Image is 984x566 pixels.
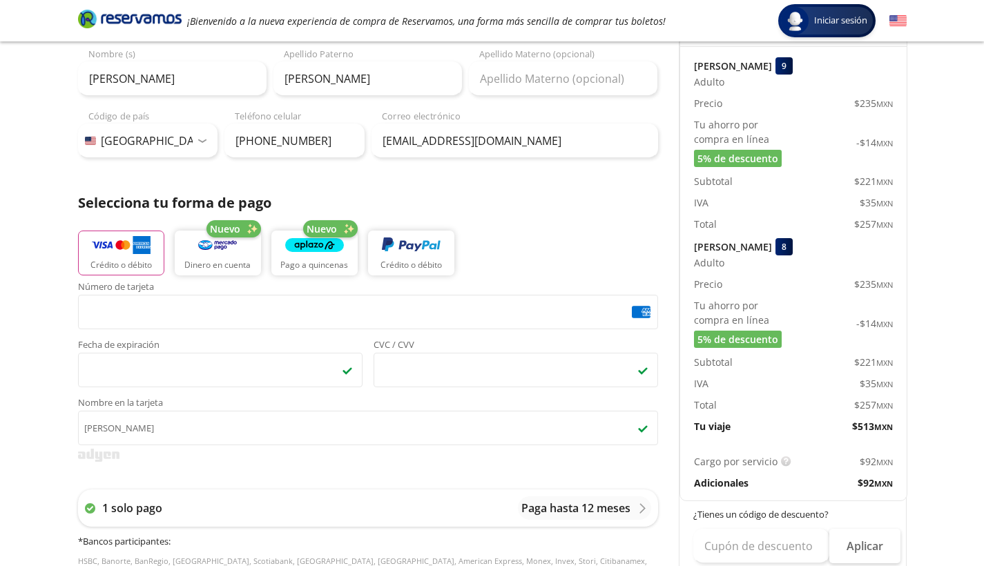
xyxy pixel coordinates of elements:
[876,400,893,411] small: MXN
[854,398,893,412] span: $ 257
[694,195,708,210] p: IVA
[280,259,348,271] p: Pago a quincenas
[697,332,778,347] span: 5% de descuento
[694,355,733,369] p: Subtotal
[854,174,893,188] span: $ 221
[372,124,658,158] input: Correo electrónico
[368,231,454,275] button: Crédito o débito
[693,529,829,563] input: Cupón de descuento
[78,398,658,411] span: Nombre en la tarjeta
[856,316,893,331] span: -$ 14
[860,376,893,391] span: $ 35
[809,14,873,28] span: Iniciar sesión
[224,124,365,158] input: Teléfono celular
[637,364,648,375] img: checkmark
[694,59,772,73] p: [PERSON_NAME]
[874,422,893,432] small: MXN
[694,240,772,254] p: [PERSON_NAME]
[854,355,893,369] span: $ 221
[84,357,356,383] iframe: Iframe de la fecha de caducidad de la tarjeta asegurada
[775,238,793,255] div: 8
[469,61,657,96] input: Apellido Materno (opcional)
[854,217,893,231] span: $ 257
[380,259,442,271] p: Crédito o débito
[694,277,722,291] p: Precio
[273,61,462,96] input: Apellido Paterno
[876,99,893,109] small: MXN
[78,193,658,213] p: Selecciona tu forma de pago
[84,299,652,325] iframe: Iframe del número de tarjeta asegurada
[78,8,182,29] i: Brand Logo
[858,476,893,490] span: $ 92
[694,376,708,391] p: IVA
[694,96,722,110] p: Precio
[876,319,893,329] small: MXN
[184,259,251,271] p: Dinero en cuenta
[876,379,893,389] small: MXN
[854,277,893,291] span: $ 235
[854,96,893,110] span: $ 235
[693,508,894,522] p: ¿Tienes un código de descuento?
[697,151,778,166] span: 5% de descuento
[852,419,893,433] span: $ 513
[342,364,353,375] img: checkmark
[85,137,96,145] img: US
[829,529,900,563] button: Aplicar
[694,398,717,412] p: Total
[694,117,793,146] p: Tu ahorro por compra en línea
[876,358,893,368] small: MXN
[78,61,267,96] input: Nombre (s)
[876,457,893,467] small: MXN
[694,419,731,433] p: Tu viaje
[637,422,648,433] img: checkmark
[187,14,666,28] em: ¡Bienvenido a la nueva experiencia de compra de Reservamos, una forma más sencilla de comprar tus...
[694,174,733,188] p: Subtotal
[374,340,658,353] span: CVC / CVV
[876,177,893,187] small: MXN
[775,57,793,75] div: 9
[78,411,658,445] input: Nombre en la tarjetacheckmark
[271,231,358,275] button: Pago a quincenas
[694,75,724,89] span: Adulto
[78,282,658,295] span: Número de tarjeta
[876,198,893,208] small: MXN
[307,222,337,236] span: Nuevo
[78,231,164,275] button: Crédito o débito
[380,357,652,383] iframe: Iframe del código de seguridad de la tarjeta asegurada
[90,259,152,271] p: Crédito o débito
[78,8,182,33] a: Brand Logo
[876,280,893,290] small: MXN
[694,217,717,231] p: Total
[860,195,893,210] span: $ 35
[521,500,630,516] p: Paga hasta 12 meses
[694,255,724,270] span: Adulto
[102,500,162,516] p: 1 solo pago
[876,219,893,230] small: MXN
[78,535,658,549] h6: * Bancos participantes :
[874,478,893,489] small: MXN
[856,135,893,150] span: -$ 14
[632,306,650,318] img: amex
[78,449,119,462] img: svg+xml;base64,PD94bWwgdmVyc2lvbj0iMS4wIiBlbmNvZGluZz0iVVRGLTgiPz4KPHN2ZyB3aWR0aD0iMzk2cHgiIGhlaW...
[694,298,793,327] p: Tu ahorro por compra en línea
[210,222,240,236] span: Nuevo
[175,231,261,275] button: Dinero en cuenta
[694,476,749,490] p: Adicionales
[78,340,363,353] span: Fecha de expiración
[889,12,907,30] button: English
[694,454,778,469] p: Cargo por servicio
[876,138,893,148] small: MXN
[860,454,893,469] span: $ 92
